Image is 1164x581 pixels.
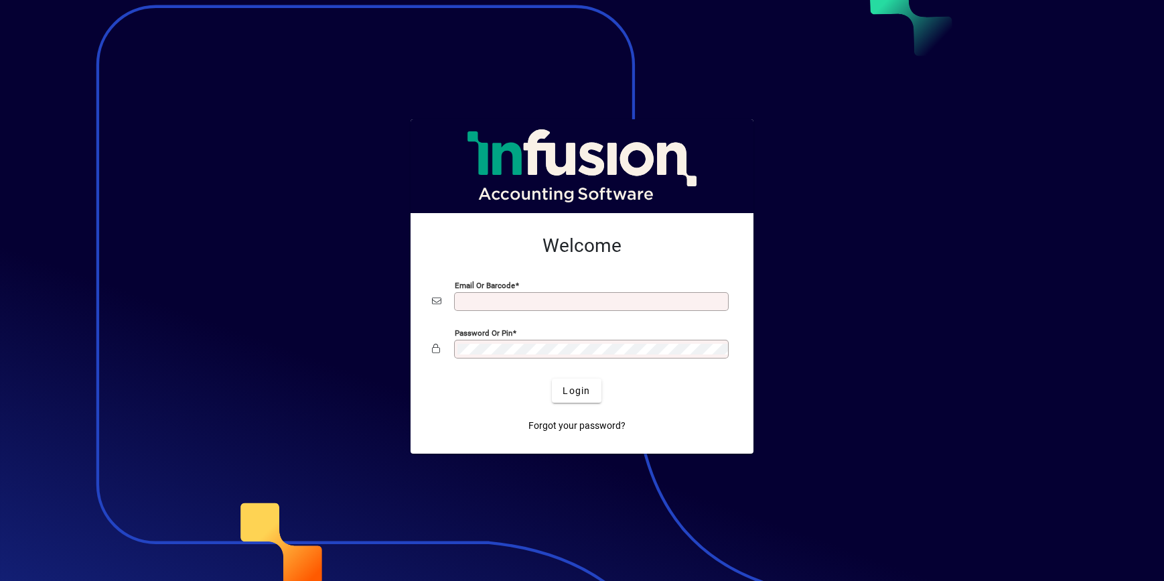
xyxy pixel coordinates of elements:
[528,419,626,433] span: Forgot your password?
[432,235,732,257] h2: Welcome
[455,281,515,290] mat-label: Email or Barcode
[455,328,512,338] mat-label: Password or Pin
[552,379,601,403] button: Login
[563,384,590,398] span: Login
[523,413,631,438] a: Forgot your password?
